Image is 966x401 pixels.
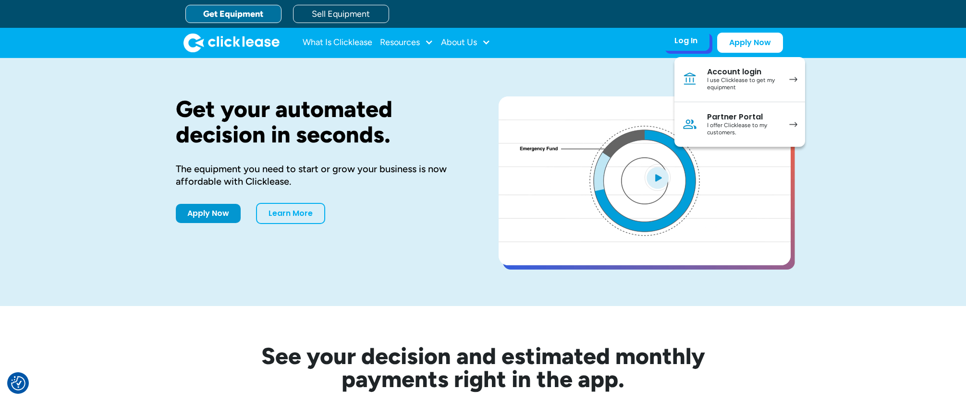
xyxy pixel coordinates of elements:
[183,33,280,52] a: home
[674,57,805,147] nav: Log In
[674,36,697,46] div: Log In
[789,77,797,82] img: arrow
[380,33,433,52] div: Resources
[789,122,797,127] img: arrow
[682,71,697,87] img: Bank icon
[176,204,241,223] a: Apply Now
[176,163,468,188] div: The equipment you need to start or grow your business is now affordable with Clicklease.
[499,96,791,265] a: open lightbox
[674,102,805,147] a: Partner PortalI offer Clicklease to my customers.
[682,117,697,132] img: Person icon
[441,33,490,52] div: About Us
[717,33,783,53] a: Apply Now
[214,344,752,390] h2: See your decision and estimated monthly payments right in the app.
[11,376,25,390] button: Consent Preferences
[674,57,805,102] a: Account loginI use Clicklease to get my equipment
[707,122,780,137] div: I offer Clicklease to my customers.
[303,33,372,52] a: What Is Clicklease
[176,96,468,147] h1: Get your automated decision in seconds.
[707,77,780,92] div: I use Clicklease to get my equipment
[256,203,325,224] a: Learn More
[183,33,280,52] img: Clicklease logo
[707,112,780,122] div: Partner Portal
[185,5,281,23] a: Get Equipment
[707,67,780,77] div: Account login
[293,5,389,23] a: Sell Equipment
[11,376,25,390] img: Revisit consent button
[645,164,671,191] img: Blue play button logo on a light blue circular background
